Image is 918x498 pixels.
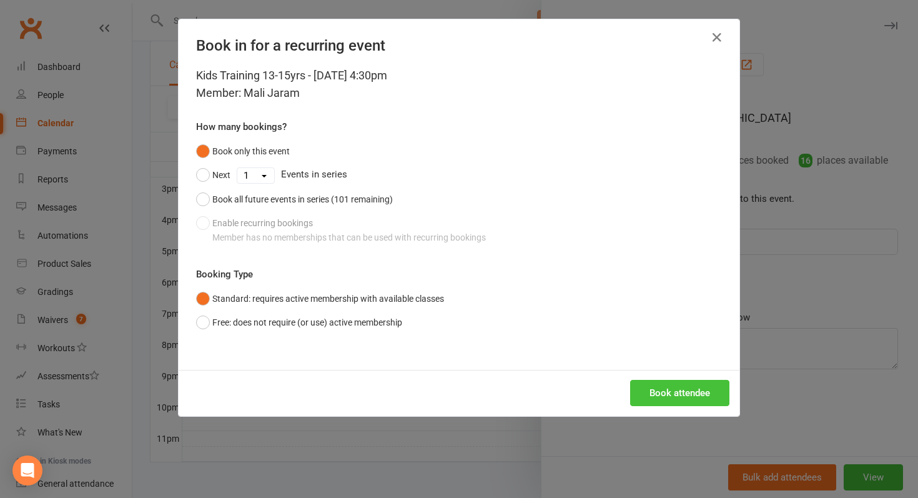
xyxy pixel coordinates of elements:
button: Book only this event [196,139,290,163]
button: Free: does not require (or use) active membership [196,311,402,334]
label: Booking Type [196,267,253,282]
div: Events in series [196,163,722,187]
h4: Book in for a recurring event [196,37,722,54]
div: Book all future events in series (101 remaining) [212,192,393,206]
div: Kids Training 13-15yrs - [DATE] 4:30pm Member: Mali Jaram [196,67,722,102]
button: Next [196,163,230,187]
button: Standard: requires active membership with available classes [196,287,444,311]
button: Close [707,27,727,47]
div: Open Intercom Messenger [12,456,42,486]
label: How many bookings? [196,119,287,134]
button: Book attendee [630,380,729,406]
button: Book all future events in series (101 remaining) [196,187,393,211]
